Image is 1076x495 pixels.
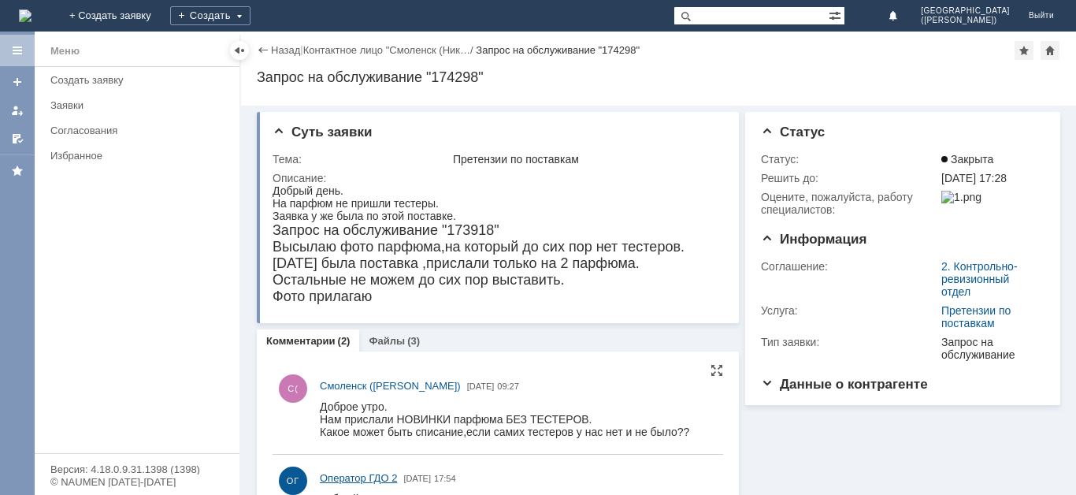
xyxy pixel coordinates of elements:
[761,125,825,140] span: Статус
[434,474,456,483] span: 17:54
[1041,41,1059,60] div: Сделать домашней страницей
[407,335,420,347] div: (3)
[941,260,1018,298] a: 2. Контрольно-ревизионный отдел
[761,153,938,166] div: Статус:
[761,260,938,273] div: Соглашение:
[941,191,981,203] img: 1.png
[44,93,236,117] a: Заявки
[941,172,1007,184] span: [DATE] 17:28
[761,336,938,348] div: Тип заявки:
[941,153,993,166] span: Закрыта
[273,153,450,166] div: Тема:
[271,44,300,56] a: Назад
[170,6,250,25] div: Создать
[273,125,372,140] span: Суть заявки
[761,232,866,247] span: Информация
[303,44,470,56] a: Контактное лицо "Смоленск (Ник…
[19,9,32,22] a: Перейти на домашнюю страницу
[44,118,236,143] a: Согласования
[5,69,30,95] a: Создать заявку
[761,377,928,392] span: Данные о контрагенте
[338,335,351,347] div: (2)
[5,126,30,151] a: Мои согласования
[230,41,249,60] div: Скрыть меню
[50,150,213,162] div: Избранное
[50,99,230,111] div: Заявки
[50,74,230,86] div: Создать заявку
[941,336,1038,361] div: Запрос на обслуживание
[44,68,236,92] a: Создать заявку
[320,472,397,484] span: Оператор ГДО 2
[1015,41,1033,60] div: Добавить в избранное
[50,42,80,61] div: Меню
[5,98,30,123] a: Мои заявки
[273,172,722,184] div: Описание:
[761,304,938,317] div: Услуга:
[403,474,431,483] span: [DATE]
[300,43,302,55] div: |
[320,471,397,486] a: Оператор ГДО 2
[369,335,405,347] a: Файлы
[19,9,32,22] img: logo
[497,381,519,391] span: 09:27
[921,6,1010,16] span: [GEOGRAPHIC_DATA]
[50,477,224,487] div: © NAUMEN [DATE]-[DATE]
[50,464,224,475] div: Версия: 4.18.0.9.31.1398 (1398)
[320,378,461,394] a: Смоленск ([PERSON_NAME])
[467,381,495,391] span: [DATE]
[921,16,1010,25] span: ([PERSON_NAME])
[50,125,230,136] div: Согласования
[320,380,461,392] span: Смоленск ([PERSON_NAME])
[266,335,336,347] a: Комментарии
[257,69,1060,85] div: Запрос на обслуживание "174298"
[761,172,938,184] div: Решить до:
[761,191,938,216] div: Oцените, пожалуйста, работу специалистов:
[829,7,844,22] span: Расширенный поиск
[476,44,640,56] div: Запрос на обслуживание "174298"
[941,304,1011,329] a: Претензии по поставкам
[453,153,718,166] div: Претензии по поставкам
[711,364,723,377] div: На всю страницу
[303,44,477,56] div: /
